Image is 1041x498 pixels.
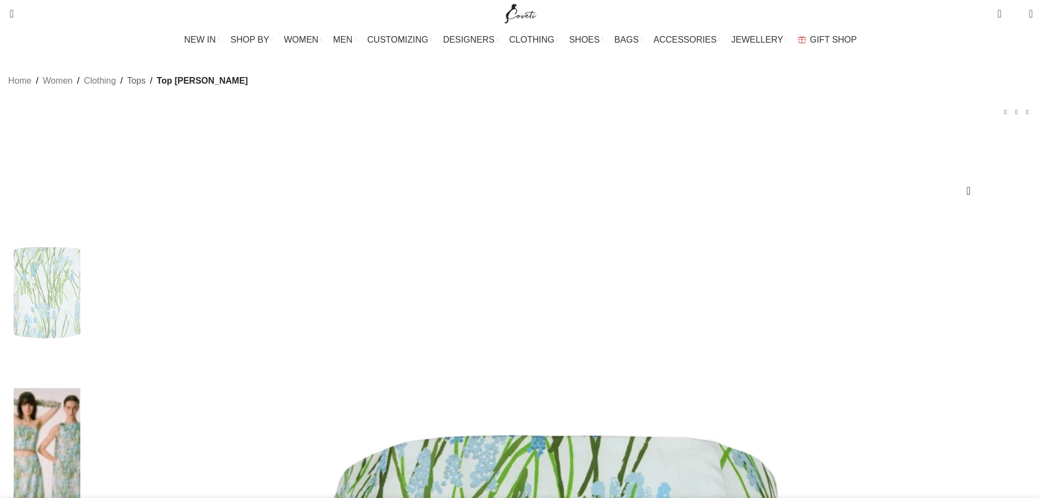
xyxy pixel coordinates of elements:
span: CLOTHING [509,34,555,45]
span: BAGS [614,34,638,45]
a: ACCESSORIES [654,29,721,51]
nav: Breadcrumb [8,74,248,88]
span: WOMEN [284,34,319,45]
a: Next product [1022,107,1033,118]
span: JEWELLERY [731,34,783,45]
a: NEW IN [184,29,220,51]
a: SHOES [569,29,603,51]
a: Clothing [84,74,116,88]
a: 0 [992,3,1007,25]
img: GiftBag [798,36,806,43]
span: CUSTOMIZING [367,34,428,45]
a: Tops [127,74,146,88]
span: 0 [998,5,1007,14]
span: ACCESSORIES [654,34,717,45]
a: SHOP BY [231,29,273,51]
span: SHOES [569,34,599,45]
span: MEN [333,34,353,45]
span: NEW IN [184,34,216,45]
div: My Wishlist [1010,3,1021,25]
a: Previous product [1000,107,1011,118]
a: GIFT SHOP [798,29,857,51]
a: BAGS [614,29,642,51]
div: Main navigation [3,29,1038,51]
a: CLOTHING [509,29,558,51]
a: Women [43,74,73,88]
a: Home [8,74,32,88]
span: DESIGNERS [443,34,495,45]
a: CUSTOMIZING [367,29,432,51]
a: Search [3,3,14,25]
img: Bernadette Top Lena [14,203,80,383]
a: JEWELLERY [731,29,787,51]
a: WOMEN [284,29,322,51]
a: DESIGNERS [443,29,498,51]
span: 0 [1012,11,1020,19]
span: GIFT SHOP [810,34,857,45]
span: Top [PERSON_NAME] [157,74,248,88]
span: SHOP BY [231,34,269,45]
a: MEN [333,29,356,51]
a: Site logo [502,8,539,17]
